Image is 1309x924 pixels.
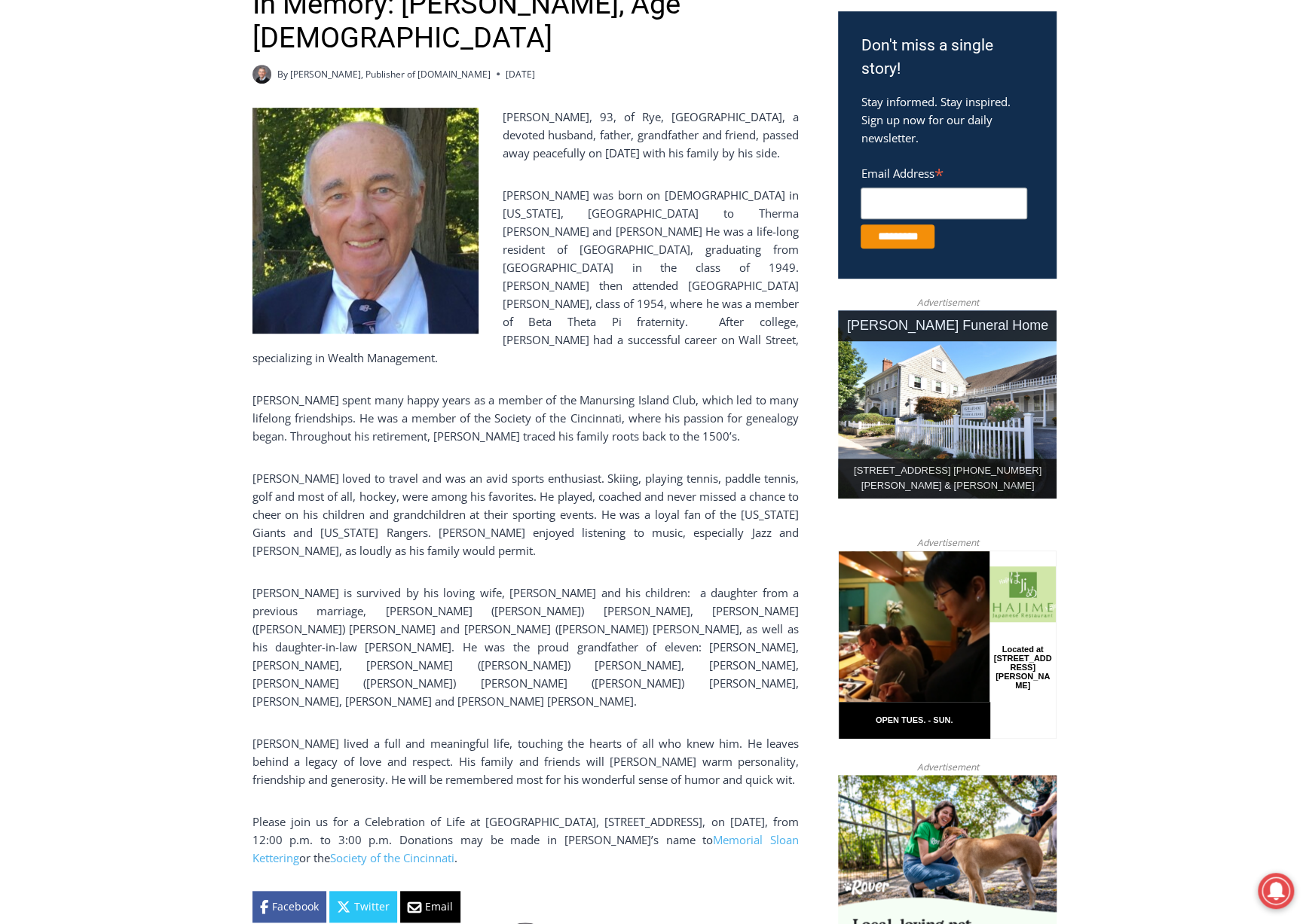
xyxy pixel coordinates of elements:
[381,1,712,146] div: "I learned about the history of a place I’d honestly never considered even as a resident of [GEOG...
[252,832,799,865] a: Memorial Sloan Kettering
[154,94,214,180] div: Located at [STREET_ADDRESS][PERSON_NAME]
[400,891,460,922] a: Email
[290,68,491,81] a: [PERSON_NAME], Publisher of [DOMAIN_NAME]
[5,155,148,212] span: Open Tues. - Sun. [PHONE_NUMBER]
[838,459,1057,499] div: [STREET_ADDRESS] [PHONE_NUMBER] [PERSON_NAME] & [PERSON_NAME]
[329,891,397,922] a: Twitter
[362,146,730,188] a: Intern @ [DOMAIN_NAME]
[252,734,799,788] p: [PERSON_NAME] lived a full and meaningful life, touching the hearts of all who knew him. He leave...
[252,65,271,84] a: Author image
[1,151,151,188] a: Open Tues. - Sun. [PHONE_NUMBER]
[506,67,535,81] time: [DATE]
[252,891,326,922] a: Facebook
[861,158,1027,185] label: Email Address
[394,150,699,184] span: Intern @ [DOMAIN_NAME]
[252,108,799,162] p: [PERSON_NAME], 93, of Rye, [GEOGRAPHIC_DATA], a devoted husband, father, grandfather and friend, ...
[838,310,1057,341] div: [PERSON_NAME] Funeral Home
[901,295,993,310] span: Advertisement
[901,535,993,550] span: Advertisement
[252,391,799,445] p: [PERSON_NAME] spent many happy years as a member of the Manursing Island Club, which led to many ...
[861,93,1034,147] p: Stay informed. Stay inspired. Sign up now for our daily newsletter.
[330,850,454,865] a: Society of the Cincinnati
[252,813,799,867] p: Please join us for a Celebration of Life at [GEOGRAPHIC_DATA], [STREET_ADDRESS], on [DATE], from ...
[252,584,799,710] p: [PERSON_NAME] is survived by his loving wife, [PERSON_NAME] and his children: a daughter from a p...
[901,760,993,774] span: Advertisement
[252,469,799,560] p: [PERSON_NAME] loved to travel and was an avid sports enthusiast. Skiing, playing tennis, paddle t...
[861,34,1034,81] h3: Don't miss a single story!
[277,67,288,81] span: By
[252,108,479,334] img: Obituary - Richard Allen Hynson
[252,186,799,367] p: [PERSON_NAME] was born on [DEMOGRAPHIC_DATA] in [US_STATE], [GEOGRAPHIC_DATA] to Therma [PERSON_N...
